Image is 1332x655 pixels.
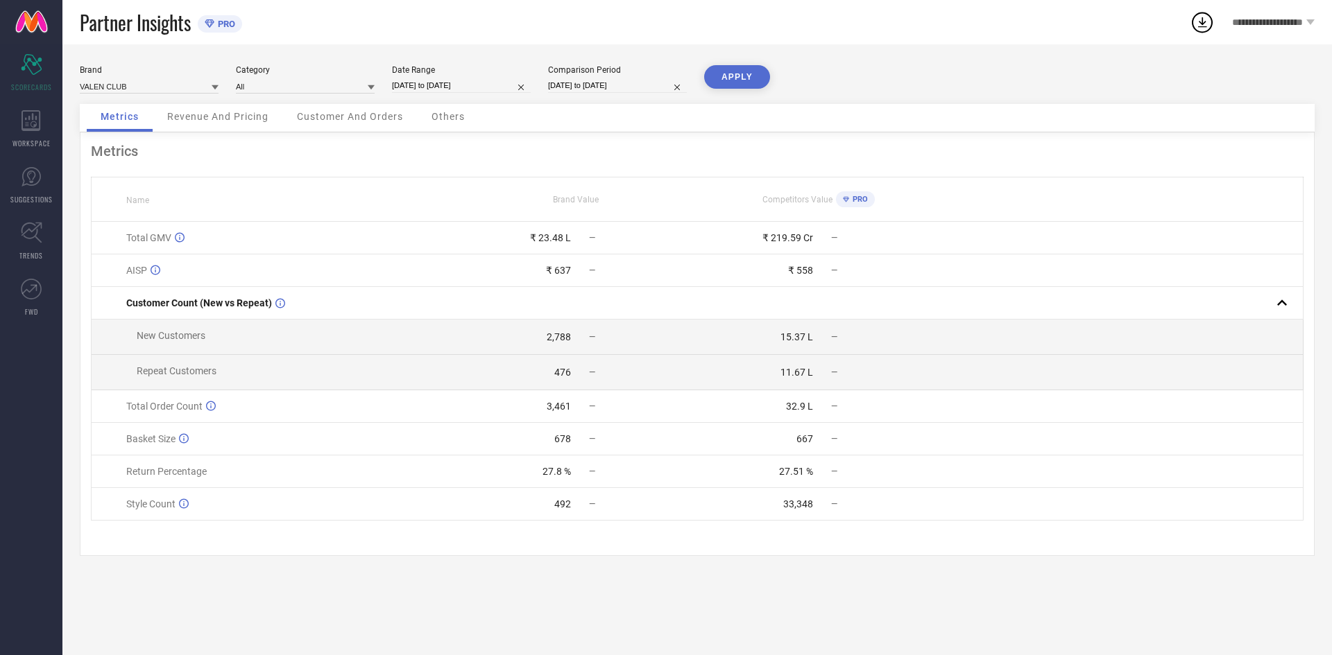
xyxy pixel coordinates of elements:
[554,498,571,509] div: 492
[796,433,813,444] div: 667
[91,143,1304,159] div: Metrics
[831,367,837,377] span: —
[1190,10,1215,35] div: Open download list
[10,194,53,204] span: SUGGESTIONS
[19,250,43,261] span: TRENDS
[297,111,403,122] span: Customer And Orders
[530,232,571,243] div: ₹ 23.48 L
[126,433,176,444] span: Basket Size
[831,332,837,342] span: —
[589,434,595,444] span: —
[126,466,207,477] span: Return Percentage
[11,82,52,92] span: SCORECARDS
[126,265,147,276] span: AISP
[554,367,571,378] div: 476
[126,232,171,243] span: Total GMV
[788,265,813,276] div: ₹ 558
[432,111,465,122] span: Others
[214,19,235,29] span: PRO
[589,466,595,476] span: —
[236,65,375,75] div: Category
[126,401,203,412] span: Total Order Count
[831,265,837,275] span: —
[167,111,268,122] span: Revenue And Pricing
[101,111,139,122] span: Metrics
[126,195,149,205] span: Name
[553,195,599,204] span: Brand Value
[137,330,205,341] span: New Customers
[589,499,595,509] span: —
[831,434,837,444] span: —
[780,331,813,342] div: 15.37 L
[589,332,595,342] span: —
[831,499,837,509] span: —
[554,433,571,444] div: 678
[25,306,38,317] span: FWD
[589,367,595,377] span: —
[762,232,813,243] div: ₹ 219.59 Cr
[392,65,531,75] div: Date Range
[762,195,832,204] span: Competitors Value
[543,466,571,477] div: 27.8 %
[786,401,813,412] div: 32.9 L
[779,466,813,477] div: 27.51 %
[849,195,868,204] span: PRO
[548,78,687,93] input: Select comparison period
[548,65,687,75] div: Comparison Period
[80,65,219,75] div: Brand
[126,297,272,308] span: Customer Count (New vs Repeat)
[589,233,595,243] span: —
[392,78,531,93] input: Select date range
[126,498,176,509] span: Style Count
[547,331,571,342] div: 2,788
[831,466,837,476] span: —
[704,65,770,89] button: APPLY
[547,401,571,412] div: 3,461
[137,365,216,376] span: Repeat Customers
[80,8,191,37] span: Partner Insights
[780,367,813,378] div: 11.67 L
[783,498,813,509] div: 33,348
[12,138,51,148] span: WORKSPACE
[546,265,571,276] div: ₹ 637
[831,233,837,243] span: —
[589,265,595,275] span: —
[589,401,595,411] span: —
[831,401,837,411] span: —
